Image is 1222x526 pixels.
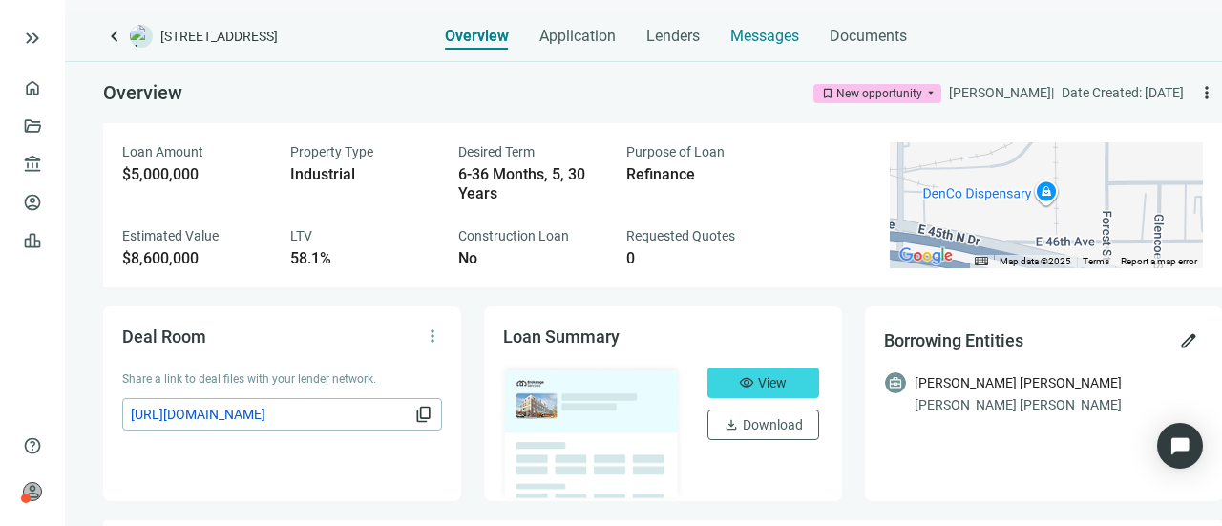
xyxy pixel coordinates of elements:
[626,144,725,159] span: Purpose of Loan
[290,165,435,184] div: Industrial
[458,228,569,243] span: Construction Loan
[1197,83,1216,102] span: more_vert
[884,330,1023,350] span: Borrowing Entities
[895,243,958,268] img: Google
[23,436,42,455] span: help
[122,228,219,243] span: Estimated Value
[830,27,907,46] span: Documents
[130,25,153,48] img: deal-logo
[1191,77,1222,108] button: more_vert
[915,372,1122,393] div: [PERSON_NAME] [PERSON_NAME]
[122,165,267,184] div: $5,000,000
[758,375,787,390] span: View
[23,482,42,501] span: person
[1173,326,1204,356] button: edit
[949,82,1054,103] div: [PERSON_NAME] |
[1121,256,1197,266] a: Report a map error
[131,404,411,425] span: [URL][DOMAIN_NAME]
[975,255,988,268] button: Keyboard shortcuts
[739,375,754,390] span: visibility
[707,368,819,398] button: visibilityView
[730,27,799,45] span: Messages
[915,394,1204,415] div: [PERSON_NAME] [PERSON_NAME]
[539,27,616,46] span: Application
[423,326,442,346] span: more_vert
[290,144,373,159] span: Property Type
[626,249,771,268] div: 0
[122,249,267,268] div: $8,600,000
[836,84,922,103] div: New opportunity
[707,410,819,440] button: downloadDownload
[103,25,126,48] a: keyboard_arrow_left
[160,27,278,46] span: [STREET_ADDRESS]
[290,249,435,268] div: 58.1%
[1083,256,1109,266] a: Terms (opens in new tab)
[122,144,203,159] span: Loan Amount
[503,326,620,347] span: Loan Summary
[103,81,182,104] span: Overview
[497,362,685,503] img: dealOverviewImg
[743,417,803,432] span: Download
[445,27,509,46] span: Overview
[1179,331,1198,350] span: edit
[458,249,603,268] div: No
[122,326,206,347] span: Deal Room
[1062,82,1184,103] div: Date Created: [DATE]
[417,321,448,351] button: more_vert
[821,87,834,100] span: bookmark
[458,144,535,159] span: Desired Term
[122,372,376,386] span: Share a link to deal files with your lender network.
[21,27,44,50] button: keyboard_double_arrow_right
[1157,423,1203,469] div: Open Intercom Messenger
[290,228,312,243] span: LTV
[23,155,36,174] span: account_balance
[895,243,958,268] a: Open this area in Google Maps (opens a new window)
[724,417,739,432] span: download
[414,405,433,424] span: content_copy
[626,165,771,184] div: Refinance
[1000,256,1071,266] span: Map data ©2025
[458,165,603,203] div: 6-36 Months, 5, 30 Years
[646,27,700,46] span: Lenders
[626,228,735,243] span: Requested Quotes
